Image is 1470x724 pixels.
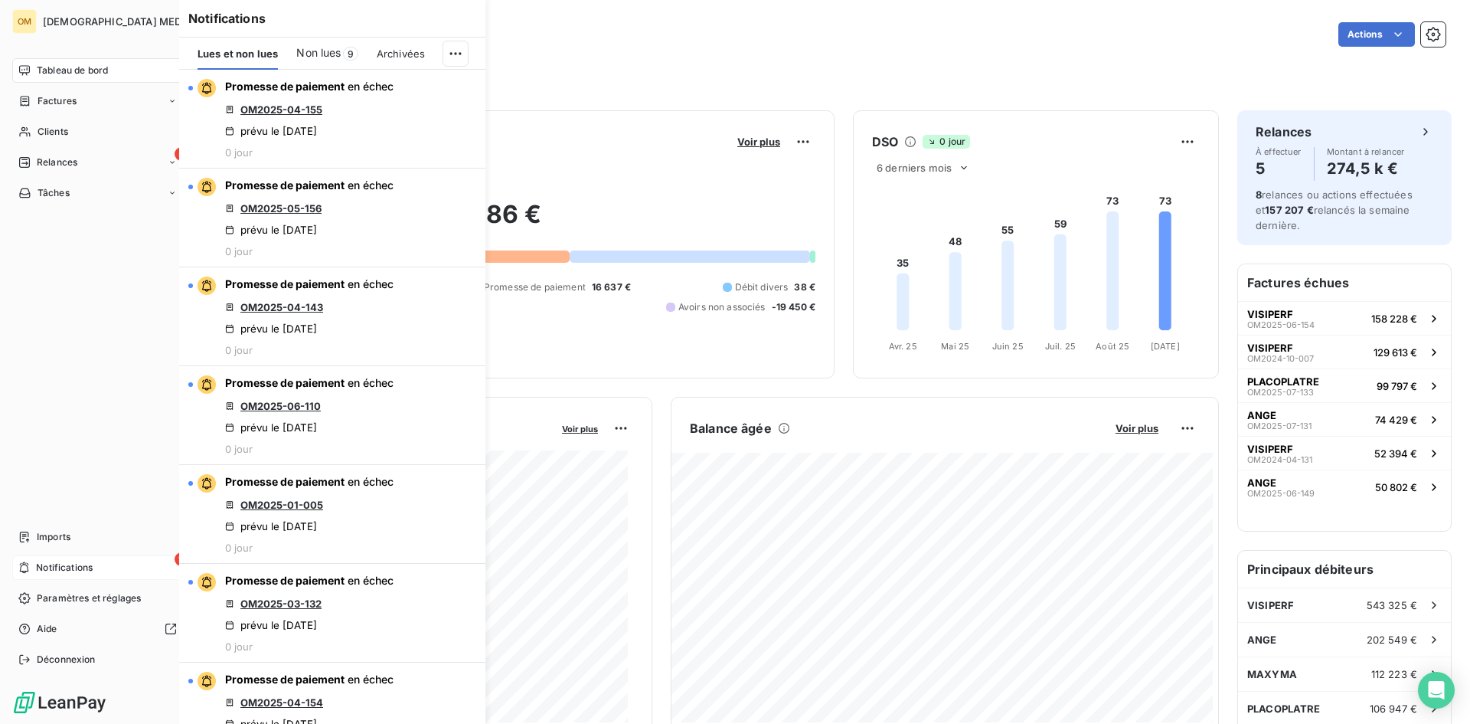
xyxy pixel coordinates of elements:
[1247,455,1312,464] span: OM2024-04-131
[179,564,485,663] button: Promesse de paiement en échecOM2025-03-132prévu le [DATE]0 jour
[37,622,57,636] span: Aide
[1247,634,1277,646] span: ANGE
[992,341,1024,352] tspan: Juin 25
[225,245,253,257] span: 0 jour
[1238,402,1451,436] button: ANGEOM2025-07-13174 429 €
[38,186,70,200] span: Tâches
[1238,369,1451,402] button: PLACOPLATREOM2025-07-13399 797 €
[737,136,780,148] span: Voir plus
[1247,354,1314,363] span: OM2024-10-007
[225,344,253,356] span: 0 jour
[348,574,394,587] span: en échec
[1247,421,1312,431] span: OM2025-07-131
[225,277,345,290] span: Promesse de paiement
[1247,443,1293,455] span: VISIPERF
[348,673,394,686] span: en échec
[1247,599,1294,611] span: VISIPERF
[1256,147,1302,156] span: À effectuer
[1238,470,1451,503] button: ANGEOM2025-06-14950 802 €
[735,280,789,294] span: Débit divers
[1256,156,1302,181] h4: 5
[188,9,476,28] h6: Notifications
[240,202,322,215] a: OM2025-05-156
[225,421,317,434] div: prévu le [DATE]
[225,673,345,686] span: Promesse de paiement
[877,162,952,174] span: 6 derniers mois
[1377,380,1417,392] span: 99 797 €
[225,542,253,554] span: 0 jour
[1238,301,1451,335] button: VISIPERFOM2025-06-154158 228 €
[348,376,394,389] span: en échec
[296,45,341,61] span: Non lues
[1256,123,1312,141] h6: Relances
[348,475,394,488] span: en échec
[733,135,785,149] button: Voir plus
[794,280,815,294] span: 38 €
[36,561,93,575] span: Notifications
[772,300,815,314] span: -19 450 €
[12,9,37,34] div: OM
[1247,342,1293,354] span: VISIPERF
[690,419,772,437] h6: Balance âgée
[1247,477,1276,489] span: ANGE
[37,653,96,667] span: Déconnexion
[12,690,107,715] img: Logo LeanPay
[1151,341,1180,352] tspan: [DATE]
[1371,313,1417,325] span: 158 228 €
[37,156,77,169] span: Relances
[1238,551,1451,588] h6: Principaux débiteurs
[225,80,345,93] span: Promesse de paiement
[1265,204,1313,216] span: 157 207 €
[1247,409,1276,421] span: ANGE
[1238,436,1451,470] button: VISIPERFOM2024-04-13152 394 €
[225,520,317,532] div: prévu le [DATE]
[225,376,345,389] span: Promesse de paiement
[1375,481,1417,493] span: 50 802 €
[225,146,253,159] span: 0 jour
[1238,335,1451,369] button: VISIPERFOM2024-10-007129 613 €
[225,224,317,236] div: prévu le [DATE]
[225,125,317,137] div: prévu le [DATE]
[225,179,345,192] span: Promesse de paiement
[557,421,603,435] button: Voir plus
[179,169,485,267] button: Promesse de paiement en échecOM2025-05-156prévu le [DATE]0 jour
[592,280,631,294] span: 16 637 €
[1238,264,1451,301] h6: Factures échues
[1327,156,1405,181] h4: 274,5 k €
[1256,188,1413,231] span: relances ou actions effectuées et relancés la semaine dernière.
[1374,447,1417,460] span: 52 394 €
[562,424,598,434] span: Voir plus
[12,617,183,641] a: Aide
[225,574,345,587] span: Promesse de paiement
[1375,414,1417,426] span: 74 429 €
[225,640,253,653] span: 0 jour
[1247,375,1319,388] span: PLACOPLATRE
[1338,22,1415,47] button: Actions
[1247,308,1293,320] span: VISIPERF
[179,366,485,465] button: Promesse de paiement en échecOM2025-06-110prévu le [DATE]0 jour
[1247,489,1315,498] span: OM2025-06-149
[941,341,969,352] tspan: Mai 25
[872,133,898,151] h6: DSO
[225,619,317,631] div: prévu le [DATE]
[37,64,108,77] span: Tableau de bord
[240,499,323,511] a: OM2025-01-005
[240,696,323,709] a: OM2025-04-154
[38,125,68,139] span: Clients
[43,15,192,28] span: [DEMOGRAPHIC_DATA] MEDIA
[225,443,253,455] span: 0 jour
[37,530,70,544] span: Imports
[179,465,485,564] button: Promesse de paiement en échecOM2025-01-005prévu le [DATE]0 jour
[198,48,278,60] span: Lues et non lues
[348,179,394,192] span: en échec
[1247,668,1297,680] span: MAXYMA
[240,301,323,313] a: OM2025-04-143
[889,341,917,352] tspan: Avr. 25
[377,48,425,60] span: Archivées
[240,103,322,116] a: OM2025-04-155
[923,135,970,149] span: 0 jour
[240,598,322,610] a: OM2025-03-132
[1247,320,1315,329] span: OM2025-06-154
[1370,703,1417,715] span: 106 947 €
[1116,422,1158,434] span: Voir plus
